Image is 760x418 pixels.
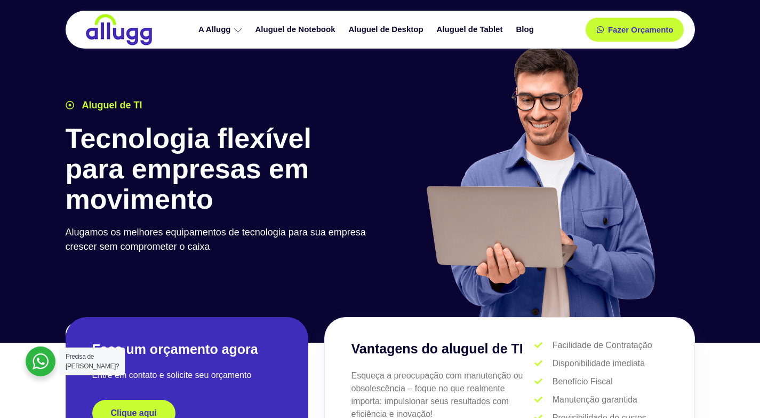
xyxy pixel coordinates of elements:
[550,393,637,406] span: Manutenção garantida
[92,341,282,358] h2: Faça um orçamento agora
[510,20,541,39] a: Blog
[343,20,431,39] a: Aluguel de Desktop
[84,13,154,46] img: locação de TI é Allugg
[250,20,343,39] a: Aluguel de Notebook
[431,20,511,39] a: Aluguel de Tablet
[550,339,652,352] span: Facilidade de Contratação
[111,409,157,417] span: Clique aqui
[422,45,658,317] img: aluguel de ti para startups
[66,225,375,254] p: Alugamos os melhores equipamentos de tecnologia para sua empresa crescer sem comprometer o caixa
[193,20,250,39] a: A Allugg
[550,357,645,370] span: Disponibilidade imediata
[79,98,142,113] span: Aluguel de TI
[608,26,674,34] span: Fazer Orçamento
[586,18,684,42] a: Fazer Orçamento
[66,353,119,370] span: Precisa de [PERSON_NAME]?
[351,339,535,359] h3: Vantagens do aluguel de TI
[92,369,282,382] p: Entre em contato e solicite seu orçamento
[707,367,760,418] iframe: Chat Widget
[550,375,613,388] span: Benefício Fiscal
[66,123,375,215] h1: Tecnologia flexível para empresas em movimento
